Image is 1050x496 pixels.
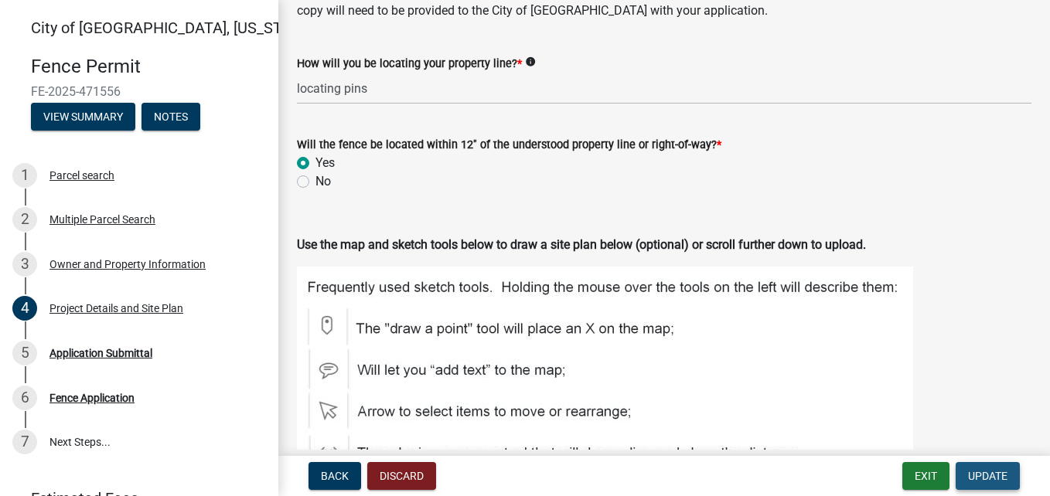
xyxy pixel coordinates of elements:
[49,259,206,270] div: Owner and Property Information
[12,341,37,365] div: 5
[31,103,135,131] button: View Summary
[525,56,536,67] i: info
[12,386,37,410] div: 6
[367,462,436,490] button: Discard
[297,140,721,151] label: Will the fence be located within 12" of the understood property line or right-of-way?
[49,170,114,181] div: Parcel search
[297,237,866,252] strong: Use the map and sketch tools below to draw a site plan below (optional) or scroll further down to...
[12,296,37,321] div: 4
[141,103,200,131] button: Notes
[315,172,331,191] label: No
[309,462,361,490] button: Back
[956,462,1020,490] button: Update
[49,214,155,225] div: Multiple Parcel Search
[12,207,37,232] div: 2
[141,111,200,124] wm-modal-confirm: Notes
[297,59,522,70] label: How will you be locating your property line?
[31,84,247,99] span: FE-2025-471556
[968,470,1007,482] span: Update
[49,303,183,314] div: Project Details and Site Plan
[49,348,152,358] div: Application Submittal
[12,430,37,454] div: 7
[31,19,312,37] span: City of [GEOGRAPHIC_DATA], [US_STATE]
[12,252,37,277] div: 3
[49,392,135,403] div: Fence Application
[297,267,913,478] img: Map_Tools_5afac6ef-0bec-414e-90e1-b6accba2cc93.JPG
[31,56,266,78] h4: Fence Permit
[12,163,37,188] div: 1
[315,154,335,172] label: Yes
[31,111,135,124] wm-modal-confirm: Summary
[321,470,349,482] span: Back
[902,462,949,490] button: Exit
